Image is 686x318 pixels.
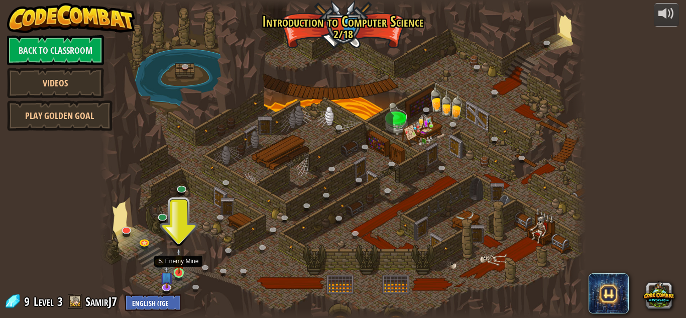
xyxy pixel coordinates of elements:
a: SamirJ7 [85,293,120,309]
span: Level [34,293,54,310]
a: Back to Classroom [7,35,104,65]
span: 3 [57,293,63,309]
img: level-banner-started.png [173,248,185,274]
img: level-banner-unstarted-subscriber.png [160,266,173,288]
span: 9 [24,293,33,309]
a: Videos [7,68,104,98]
img: CodeCombat - Learn how to code by playing a game [7,3,136,33]
a: Play Golden Goal [7,100,112,131]
button: Adjust volume [654,3,679,27]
